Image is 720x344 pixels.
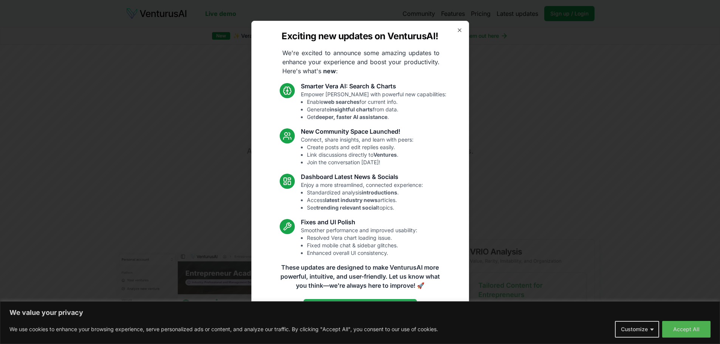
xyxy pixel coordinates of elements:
li: Join the conversation [DATE]! [307,159,413,166]
strong: insightful charts [330,106,373,113]
strong: new [323,67,336,75]
p: We're excited to announce some amazing updates to enhance your experience and boost your producti... [276,48,446,76]
h3: New Community Space Launched! [301,127,413,136]
li: Get . [307,113,446,121]
li: Enhanced overall UI consistency. [307,249,417,257]
li: Access articles. [307,196,423,204]
h3: Smarter Vera AI: Search & Charts [301,82,446,91]
strong: deeper, faster AI assistance [316,114,387,120]
li: Link discussions directly to . [307,151,413,159]
li: Standardized analysis . [307,189,423,196]
strong: latest industry news [325,197,378,203]
li: Fixed mobile chat & sidebar glitches. [307,242,417,249]
li: Resolved Vera chart loading issue. [307,234,417,242]
li: Create posts and edit replies easily. [307,143,413,151]
p: These updates are designed to make VenturusAI more powerful, intuitive, and user-friendly. Let us... [276,263,445,290]
p: Enjoy a more streamlined, connected experience: [301,181,423,211]
p: Smoother performance and improved usability: [301,227,417,257]
p: Empower [PERSON_NAME] with powerful new capabilities: [301,91,446,121]
h3: Dashboard Latest News & Socials [301,172,423,181]
h3: Fixes and UI Polish [301,218,417,227]
li: See topics. [307,204,423,211]
li: Generate from data. [307,106,446,113]
strong: web searches [324,99,359,105]
strong: introductions [362,189,397,196]
li: Enable for current info. [307,98,446,106]
strong: Ventures [373,151,397,158]
p: Connect, share insights, and learn with peers: [301,136,413,166]
a: Read the full announcement on our blog! [303,299,417,314]
strong: trending relevant social [316,204,378,211]
h2: Exciting new updates on VenturusAI! [282,30,438,42]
